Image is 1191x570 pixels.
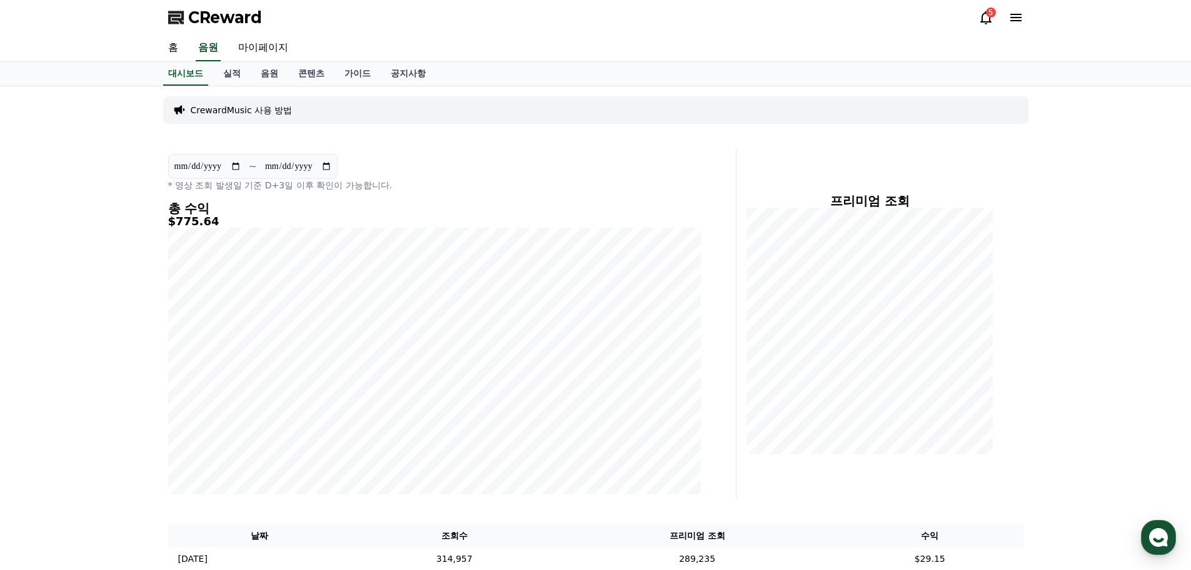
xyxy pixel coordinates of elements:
[288,62,334,86] a: 콘텐츠
[228,35,298,61] a: 마이페이지
[334,62,381,86] a: 가이드
[978,10,993,25] a: 5
[168,215,701,228] h5: $775.64
[188,8,262,28] span: CReward
[558,524,837,547] th: 프리미엄 조회
[251,62,288,86] a: 음원
[168,524,351,547] th: 날짜
[168,179,701,191] p: * 영상 조회 발생일 기준 D+3일 이후 확인이 가능합니다.
[178,552,208,566] p: [DATE]
[191,104,293,116] a: CrewardMusic 사용 방법
[196,35,221,61] a: 음원
[381,62,436,86] a: 공지사항
[168,8,262,28] a: CReward
[351,524,558,547] th: 조회수
[986,8,996,18] div: 5
[837,524,1023,547] th: 수익
[249,159,257,174] p: ~
[163,62,208,86] a: 대시보드
[168,201,701,215] h4: 총 수익
[213,62,251,86] a: 실적
[746,194,993,208] h4: 프리미엄 조회
[158,35,188,61] a: 홈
